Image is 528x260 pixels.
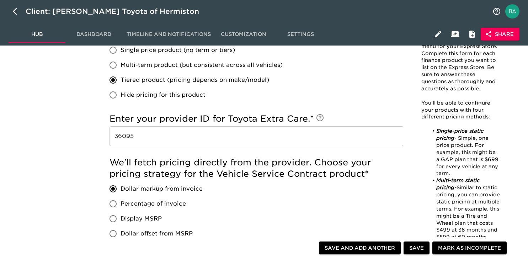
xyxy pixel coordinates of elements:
img: Profile [505,4,519,18]
em: Single-price static pricing [436,128,485,141]
input: Example: 012B23 [110,126,403,146]
li: - Simple, one price product. For example, this might be a GAP plan that is $699 for every vehicle... [429,128,500,177]
span: Tiered product (pricing depends on make/model) [121,76,269,84]
span: Mark as Incomplete [438,244,501,253]
p: You'll be able to configure your products with four different pricing methods: [421,100,500,121]
button: Client View [447,26,464,43]
button: Mark as Incomplete [432,242,507,255]
p: This task allows you to provide us with everything we need to build a finance menu for your Expre... [421,22,500,92]
button: Save and Add Another [319,242,401,255]
span: Settings [276,30,325,39]
span: Timeline and Notifications [127,30,211,39]
span: Display MSRP [121,214,162,223]
li: Similar to static pricing, you can provide static pricing at multiple terms. For example, this mi... [429,177,500,255]
button: Internal Notes and Comments [464,26,481,43]
span: Dashboard [70,30,118,39]
span: Customization [219,30,268,39]
span: Dollar offset from MSRP [121,229,193,238]
span: Hub [13,30,61,39]
span: Single price product (no term or tiers) [121,46,235,54]
button: notifications [488,3,505,20]
button: Share [481,28,519,41]
h5: We'll fetch pricing directly from the provider. Choose your pricing strategy for the Vehicle Serv... [110,157,403,180]
em: Multi-term static pricing [436,177,481,190]
button: Save [404,242,430,255]
span: Dollar markup from invoice [121,185,203,193]
span: Hide pricing for this product [121,91,206,99]
button: Edit Hub [430,26,447,43]
span: Save and Add Another [325,244,395,253]
div: Client: [PERSON_NAME] Toyota of Hermiston [26,6,209,17]
span: Share [486,30,514,39]
span: Percentage of invoice [121,200,186,208]
h5: Enter your provider ID for Toyota Extra Care. [110,113,403,124]
em: - [454,185,457,190]
span: Save [409,244,424,253]
span: Multi-term product (but consistent across all vehicles) [121,61,283,69]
